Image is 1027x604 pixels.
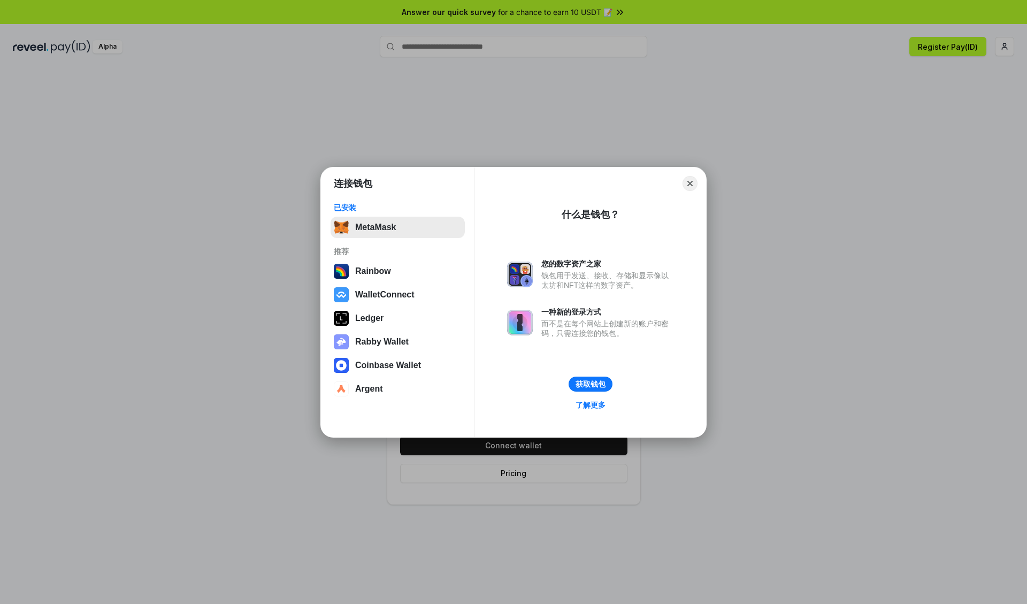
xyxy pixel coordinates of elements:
[334,203,462,212] div: 已安装
[576,379,606,389] div: 获取钱包
[355,337,409,347] div: Rabby Wallet
[355,314,384,323] div: Ledger
[507,262,533,287] img: svg+xml,%3Csvg%20xmlns%3D%22http%3A%2F%2Fwww.w3.org%2F2000%2Fsvg%22%20fill%3D%22none%22%20viewBox...
[331,284,465,305] button: WalletConnect
[334,264,349,279] img: svg+xml,%3Csvg%20width%3D%22120%22%20height%3D%22120%22%20viewBox%3D%220%200%20120%20120%22%20fil...
[334,177,372,190] h1: 连接钱包
[334,358,349,373] img: svg+xml,%3Csvg%20width%3D%2228%22%20height%3D%2228%22%20viewBox%3D%220%200%2028%2028%22%20fill%3D...
[683,176,698,191] button: Close
[334,220,349,235] img: svg+xml,%3Csvg%20fill%3D%22none%22%20height%3D%2233%22%20viewBox%3D%220%200%2035%2033%22%20width%...
[331,308,465,329] button: Ledger
[541,319,674,338] div: 而不是在每个网站上创建新的账户和密码，只需连接您的钱包。
[334,247,462,256] div: 推荐
[334,381,349,396] img: svg+xml,%3Csvg%20width%3D%2228%22%20height%3D%2228%22%20viewBox%3D%220%200%2028%2028%22%20fill%3D...
[569,398,612,412] a: 了解更多
[541,307,674,317] div: 一种新的登录方式
[334,334,349,349] img: svg+xml,%3Csvg%20xmlns%3D%22http%3A%2F%2Fwww.w3.org%2F2000%2Fsvg%22%20fill%3D%22none%22%20viewBox...
[334,287,349,302] img: svg+xml,%3Csvg%20width%3D%2228%22%20height%3D%2228%22%20viewBox%3D%220%200%2028%2028%22%20fill%3D...
[355,361,421,370] div: Coinbase Wallet
[331,355,465,376] button: Coinbase Wallet
[541,259,674,269] div: 您的数字资产之家
[331,378,465,400] button: Argent
[355,266,391,276] div: Rainbow
[331,261,465,282] button: Rainbow
[355,290,415,300] div: WalletConnect
[355,384,383,394] div: Argent
[334,311,349,326] img: svg+xml,%3Csvg%20xmlns%3D%22http%3A%2F%2Fwww.w3.org%2F2000%2Fsvg%22%20width%3D%2228%22%20height%3...
[331,217,465,238] button: MetaMask
[569,377,612,392] button: 获取钱包
[541,271,674,290] div: 钱包用于发送、接收、存储和显示像以太坊和NFT这样的数字资产。
[331,331,465,353] button: Rabby Wallet
[562,208,619,221] div: 什么是钱包？
[355,223,396,232] div: MetaMask
[576,400,606,410] div: 了解更多
[507,310,533,335] img: svg+xml,%3Csvg%20xmlns%3D%22http%3A%2F%2Fwww.w3.org%2F2000%2Fsvg%22%20fill%3D%22none%22%20viewBox...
